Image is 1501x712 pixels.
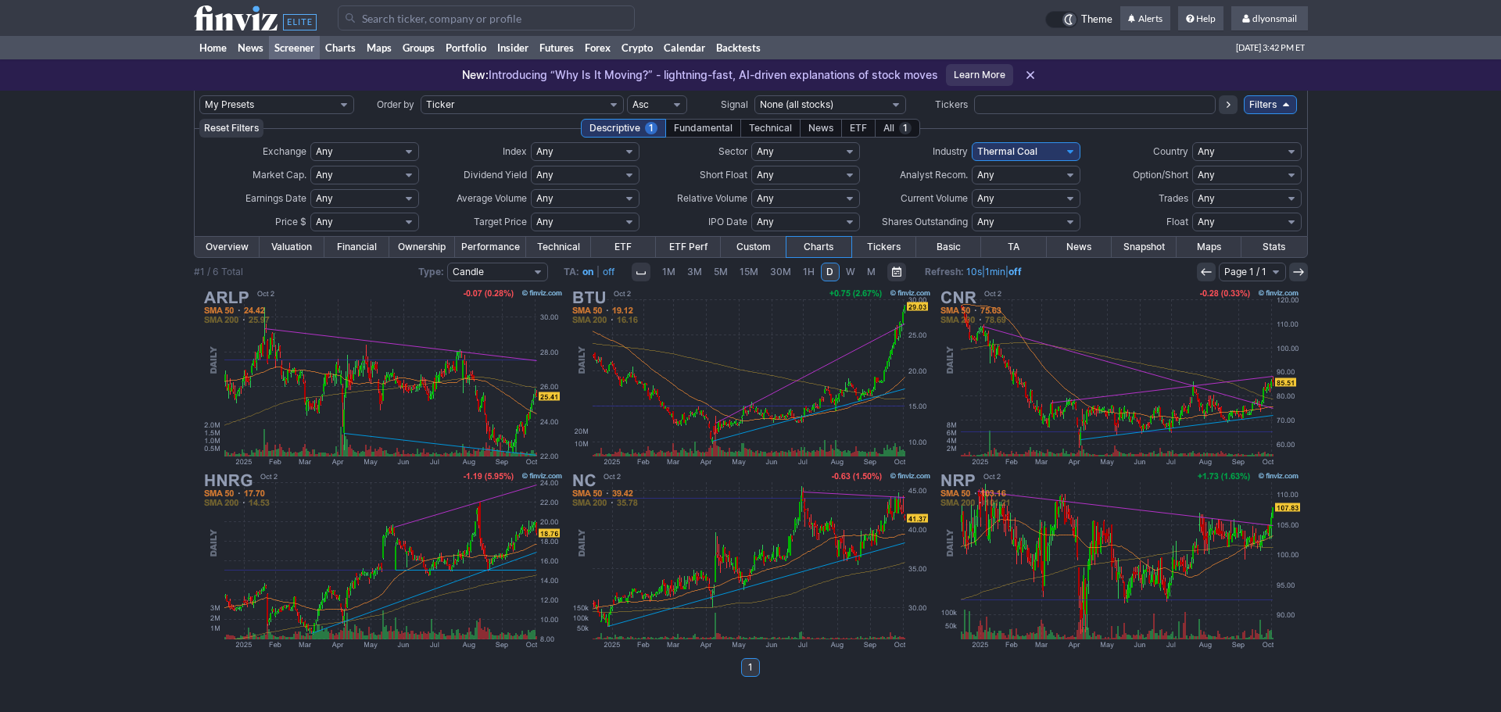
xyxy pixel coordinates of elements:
a: Custom [721,237,786,257]
a: 1H [797,263,820,281]
a: 1 [741,658,760,677]
span: | | [925,264,1022,280]
span: Tickers [935,98,968,110]
a: Stats [1241,237,1306,257]
span: Short Float [700,169,747,181]
span: Option/Short [1133,169,1188,181]
a: Insider [492,36,534,59]
span: [DATE] 3:42 PM ET [1236,36,1305,59]
a: TA [981,237,1046,257]
a: Maps [361,36,397,59]
a: 1M [657,263,681,281]
a: M [862,263,881,281]
a: Help [1178,6,1223,31]
span: Sector [718,145,747,157]
a: 10s [966,266,982,277]
span: M [867,266,876,277]
img: NC - Nacco Industries Inc - Stock Price Chart [568,469,933,652]
span: 30M [770,266,791,277]
a: Backtests [711,36,766,59]
span: Target Price [474,216,527,227]
a: dlyonsmail [1231,6,1308,31]
a: Learn More [946,64,1013,86]
img: HNRG - Hallador Energy Co - Stock Price Chart [199,469,565,652]
button: Reset Filters [199,119,263,138]
a: Tickers [851,237,916,257]
img: ARLP - Alliance Resource Partners, LP - Stock Price Chart [199,286,565,469]
span: Relative Volume [677,192,747,204]
span: Index [503,145,527,157]
a: off [603,266,614,277]
span: Shares Outstanding [882,216,968,227]
a: News [232,36,269,59]
p: Introducing “Why Is It Moving?” - lightning-fast, AI-driven explanations of stock moves [462,67,938,83]
a: on [582,266,593,277]
div: News [800,119,842,138]
a: 3M [682,263,708,281]
span: Exchange [263,145,306,157]
a: Charts [786,237,851,257]
a: D [821,263,840,281]
a: Performance [455,237,526,257]
b: 1 [748,658,753,677]
span: Theme [1081,11,1112,28]
a: off [1008,266,1022,277]
a: Financial [324,237,389,257]
a: Portfolio [440,36,492,59]
a: Overview [195,237,260,257]
a: ETF [591,237,656,257]
a: Maps [1177,237,1241,257]
span: 1 [645,122,657,134]
img: NRP - Natural Resource Partners LP - Stock Price Chart [936,469,1302,652]
a: Calendar [658,36,711,59]
a: W [840,263,861,281]
b: Refresh: [925,266,964,277]
span: New: [462,68,489,81]
span: 15M [740,266,758,277]
span: Industry [933,145,968,157]
div: Technical [740,119,801,138]
b: Type: [418,266,444,277]
span: Average Volume [457,192,527,204]
span: dlyonsmail [1252,13,1297,24]
span: Float [1166,216,1188,227]
b: TA: [564,266,579,277]
span: Dividend Yield [464,169,527,181]
span: | [596,266,600,277]
span: Country [1153,145,1188,157]
span: 1H [803,266,815,277]
a: Screener [269,36,320,59]
a: 30M [765,263,797,281]
a: Home [194,36,232,59]
a: Futures [534,36,579,59]
a: Technical [526,237,591,257]
a: Crypto [616,36,658,59]
img: BTU - Peabody Energy Corp - Stock Price Chart [568,286,933,469]
a: Basic [916,237,981,257]
a: Ownership [389,237,454,257]
div: #1 / 6 Total [194,264,243,280]
span: Trades [1159,192,1188,204]
span: Order by [377,98,414,110]
a: Filters [1244,95,1297,114]
span: Price $ [275,216,306,227]
a: Valuation [260,237,324,257]
div: Fundamental [665,119,741,138]
a: Forex [579,36,616,59]
span: 1 [899,122,912,134]
a: News [1047,237,1112,257]
button: Interval [632,263,650,281]
span: Earnings Date [245,192,306,204]
a: Snapshot [1112,237,1177,257]
a: 1min [985,266,1005,277]
a: Charts [320,36,361,59]
span: 3M [687,266,702,277]
div: Descriptive [581,119,666,138]
img: CNR - Core Natural Resources Inc - Stock Price Chart [936,286,1302,469]
span: IPO Date [708,216,747,227]
span: Market Cap. [253,169,306,181]
span: W [846,266,855,277]
span: 1M [662,266,675,277]
button: Range [887,263,906,281]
